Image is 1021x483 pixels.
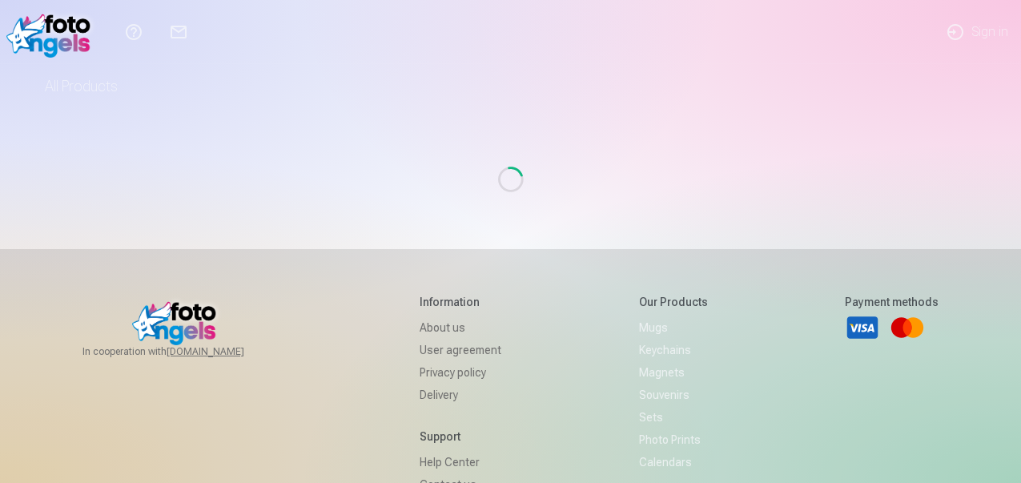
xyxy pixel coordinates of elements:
h5: Information [420,294,501,310]
a: [DOMAIN_NAME] [167,345,283,358]
a: Sets [639,406,708,429]
a: Keychains [639,339,708,361]
a: About us [420,316,501,339]
a: Delivery [420,384,501,406]
h5: Our products [639,294,708,310]
a: Mastercard [890,310,925,345]
img: /fa1 [6,6,98,58]
h5: Support [420,429,501,445]
a: Privacy policy [420,361,501,384]
a: Souvenirs [639,384,708,406]
span: In cooperation with [82,345,283,358]
a: Mugs [639,316,708,339]
a: Visa [845,310,880,345]
a: Calendars [639,451,708,473]
a: Photo prints [639,429,708,451]
a: Magnets [639,361,708,384]
a: User agreement [420,339,501,361]
a: Help Center [420,451,501,473]
h5: Payment methods [845,294,939,310]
